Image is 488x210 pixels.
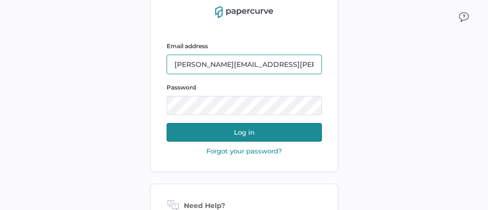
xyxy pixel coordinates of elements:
[215,6,273,18] img: papercurve-logo-colour.7244d18c.svg
[167,84,196,91] span: Password
[459,12,469,22] img: icon_chat.2bd11823.svg
[167,55,322,74] input: email@company.com
[203,147,285,155] button: Forgot your password?
[167,42,208,50] span: Email address
[167,123,322,142] button: Log in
